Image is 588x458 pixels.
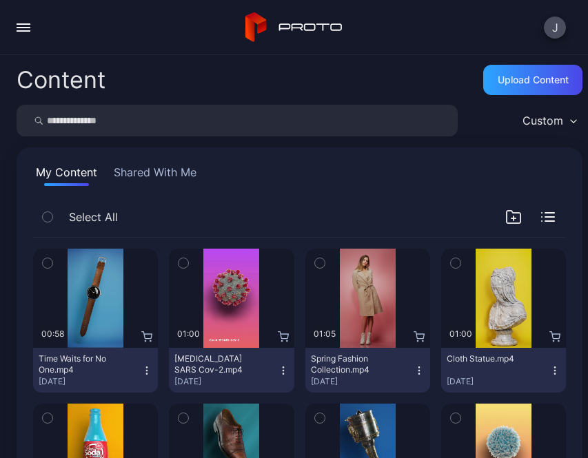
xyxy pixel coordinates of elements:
div: Custom [523,114,563,127]
button: Spring Fashion Collection.mp4[DATE] [305,348,430,393]
span: Select All [69,209,118,225]
button: [MEDICAL_DATA] SARS Cov-2.mp4[DATE] [169,348,294,393]
button: My Content [33,164,100,186]
button: Shared With Me [111,164,199,186]
div: Spring Fashion Collection.mp4 [311,353,387,375]
button: J [544,17,566,39]
div: Time Waits for No One.mp4 [39,353,114,375]
button: Custom [516,105,582,136]
button: Time Waits for No One.mp4[DATE] [33,348,158,393]
div: Upload Content [498,74,569,85]
div: [DATE] [39,376,141,387]
div: Cloth Statue.mp4 [447,353,523,364]
div: Content [17,68,105,92]
button: Cloth Statue.mp4[DATE] [441,348,566,393]
div: [DATE] [311,376,414,387]
div: Covid-19 SARS Cov-2.mp4 [174,353,250,375]
div: [DATE] [447,376,549,387]
div: [DATE] [174,376,277,387]
button: Upload Content [483,65,582,95]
